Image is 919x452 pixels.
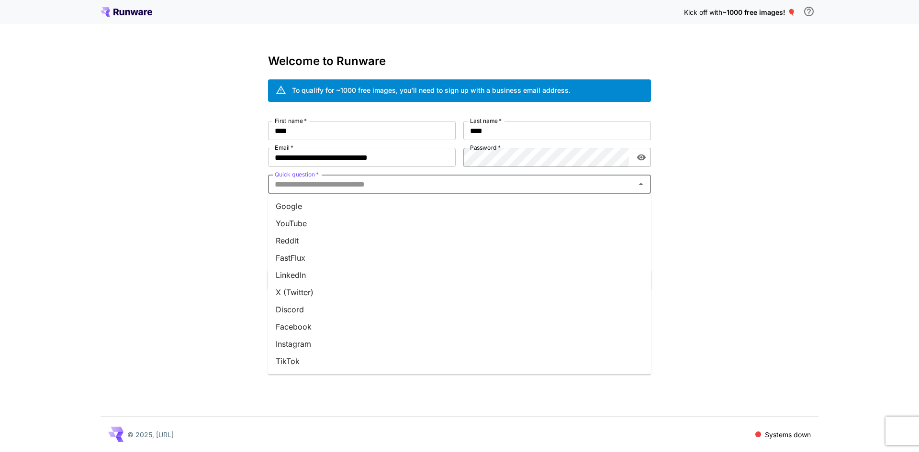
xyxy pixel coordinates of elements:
[470,117,502,125] label: Last name
[268,55,651,68] h3: Welcome to Runware
[268,318,651,335] li: Facebook
[127,430,174,440] p: © 2025, [URL]
[275,170,319,178] label: Quick question
[268,249,651,266] li: FastFlux
[268,301,651,318] li: Discord
[268,284,651,301] li: X (Twitter)
[268,232,651,249] li: Reddit
[268,198,651,215] li: Google
[268,215,651,232] li: YouTube
[722,8,796,16] span: ~1000 free images! 🎈
[634,177,648,191] button: Close
[292,85,571,95] div: To qualify for ~1000 free images, you’ll need to sign up with a business email address.
[268,335,651,353] li: Instagram
[268,370,651,387] li: Telegram
[268,353,651,370] li: TikTok
[633,149,650,166] button: toggle password visibility
[765,430,811,440] p: Systems down
[268,266,651,284] li: LinkedIn
[799,2,818,21] button: In order to qualify for free credit, you need to sign up with a business email address and click ...
[275,143,293,152] label: Email
[275,117,307,125] label: First name
[470,143,501,152] label: Password
[684,8,722,16] span: Kick off with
